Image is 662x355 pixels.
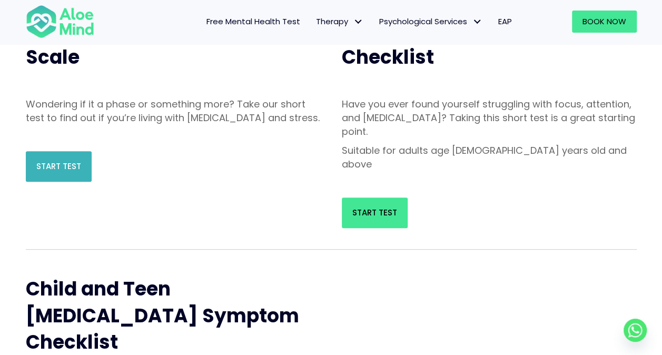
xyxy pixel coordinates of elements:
span: Therapy [316,16,363,27]
p: Suitable for adults age [DEMOGRAPHIC_DATA] years old and above [342,144,637,171]
img: Aloe mind Logo [26,4,94,39]
span: Therapy: submenu [351,14,366,29]
a: Free Mental Health Test [199,11,308,33]
a: Start Test [342,198,408,228]
nav: Menu [108,11,520,33]
span: EAP [498,16,512,27]
span: Book Now [582,16,626,27]
span: Start Test [352,207,397,218]
span: Start Test [36,161,81,172]
a: Psychological ServicesPsychological Services: submenu [371,11,490,33]
p: Wondering if it a phase or something more? Take our short test to find out if you’re living with ... [26,97,321,125]
a: TherapyTherapy: submenu [308,11,371,33]
span: Psychological Services: submenu [470,14,485,29]
a: Whatsapp [624,319,647,342]
span: Psychological Services [379,16,482,27]
a: EAP [490,11,520,33]
p: Have you ever found yourself struggling with focus, attention, and [MEDICAL_DATA]? Taking this sh... [342,97,637,139]
a: Start Test [26,151,92,182]
span: Free Mental Health Test [206,16,300,27]
a: Book Now [572,11,637,33]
